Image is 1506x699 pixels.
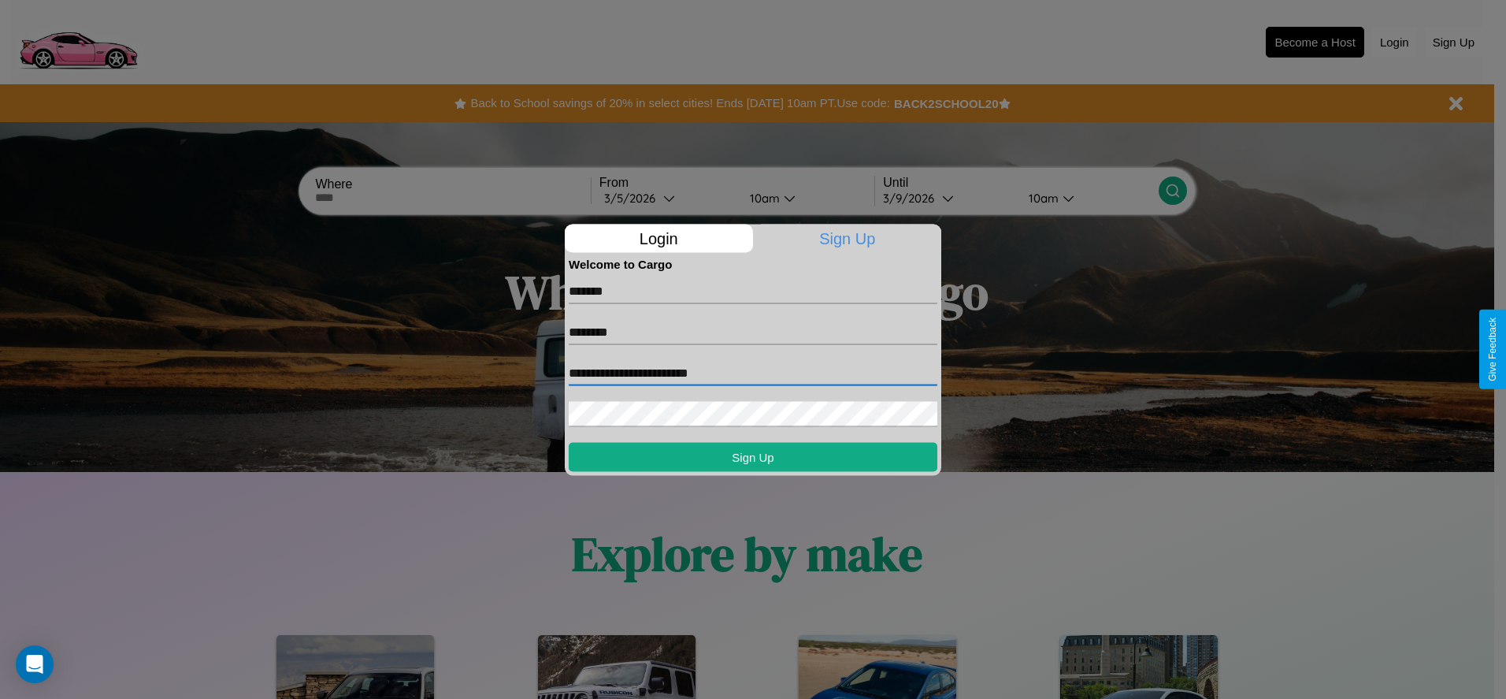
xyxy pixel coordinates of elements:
[1487,318,1498,381] div: Give Feedback
[754,224,942,252] p: Sign Up
[565,224,753,252] p: Login
[569,257,937,270] h4: Welcome to Cargo
[569,442,937,471] button: Sign Up
[16,645,54,683] div: Open Intercom Messenger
